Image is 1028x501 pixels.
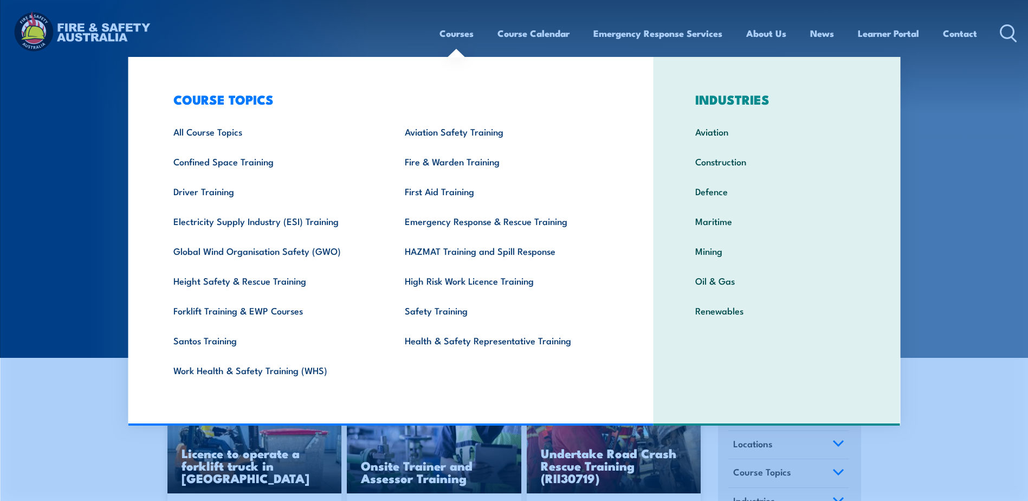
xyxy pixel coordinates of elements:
[347,396,521,494] img: Safety For Leaders
[678,92,875,107] h3: INDUSTRIES
[157,266,388,296] a: Height Safety & Rescue Training
[678,117,875,146] a: Aviation
[167,396,342,494] img: Licence to operate a forklift truck Training
[678,236,875,266] a: Mining
[678,266,875,296] a: Oil & Gas
[858,19,919,48] a: Learner Portal
[388,206,619,236] a: Emergency Response & Rescue Training
[678,296,875,325] a: Renewables
[678,206,875,236] a: Maritime
[733,465,791,479] span: Course Topics
[157,325,388,355] a: Santos Training
[167,396,342,494] a: Licence to operate a forklift truck in [GEOGRAPHIC_DATA]
[347,396,521,494] a: Onsite Trainer and Assessor Training
[388,236,619,266] a: HAZMAT Training and Spill Response
[541,447,687,484] h3: Undertake Road Crash Rescue Training (RII30719)
[678,176,875,206] a: Defence
[157,176,388,206] a: Driver Training
[388,296,619,325] a: Safety Training
[593,19,722,48] a: Emergency Response Services
[361,459,507,484] h3: Onsite Trainer and Assessor Training
[527,396,701,494] a: Undertake Road Crash Rescue Training (RII30719)
[182,447,328,484] h3: Licence to operate a forklift truck in [GEOGRAPHIC_DATA]
[157,92,619,107] h3: COURSE TOPICS
[388,176,619,206] a: First Aid Training
[527,396,701,494] img: Road Crash Rescue Training
[157,236,388,266] a: Global Wind Organisation Safety (GWO)
[439,19,474,48] a: Courses
[728,459,849,487] a: Course Topics
[388,146,619,176] a: Fire & Warden Training
[497,19,570,48] a: Course Calendar
[157,296,388,325] a: Forklift Training & EWP Courses
[157,117,388,146] a: All Course Topics
[388,117,619,146] a: Aviation Safety Training
[728,431,849,459] a: Locations
[157,206,388,236] a: Electricity Supply Industry (ESI) Training
[733,436,773,451] span: Locations
[388,325,619,355] a: Health & Safety Representative Training
[388,266,619,296] a: High Risk Work Licence Training
[810,19,834,48] a: News
[678,146,875,176] a: Construction
[157,146,388,176] a: Confined Space Training
[943,19,977,48] a: Contact
[157,355,388,385] a: Work Health & Safety Training (WHS)
[746,19,786,48] a: About Us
